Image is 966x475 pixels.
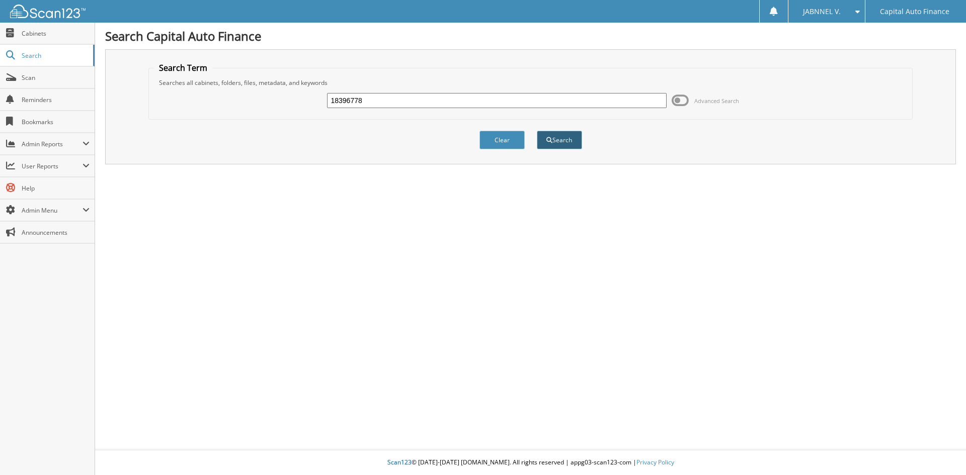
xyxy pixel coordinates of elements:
span: Cabinets [22,29,90,38]
legend: Search Term [154,62,212,73]
span: Admin Reports [22,140,83,148]
a: Privacy Policy [636,458,674,466]
h1: Search Capital Auto Finance [105,28,956,44]
span: Search [22,51,88,60]
span: Scan123 [387,458,412,466]
img: scan123-logo-white.svg [10,5,86,18]
span: Capital Auto Finance [880,9,949,15]
div: © [DATE]-[DATE] [DOMAIN_NAME]. All rights reserved | appg03-scan123-com | [95,450,966,475]
div: Searches all cabinets, folders, files, metadata, and keywords [154,78,908,87]
span: Reminders [22,96,90,104]
span: User Reports [22,162,83,170]
span: Bookmarks [22,118,90,126]
span: Announcements [22,228,90,237]
button: Clear [479,131,525,149]
span: JABNNEL V. [803,9,841,15]
iframe: Chat Widget [916,427,966,475]
span: Scan [22,73,90,82]
span: Help [22,184,90,193]
span: Admin Menu [22,206,83,215]
span: Advanced Search [694,97,739,105]
button: Search [537,131,582,149]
